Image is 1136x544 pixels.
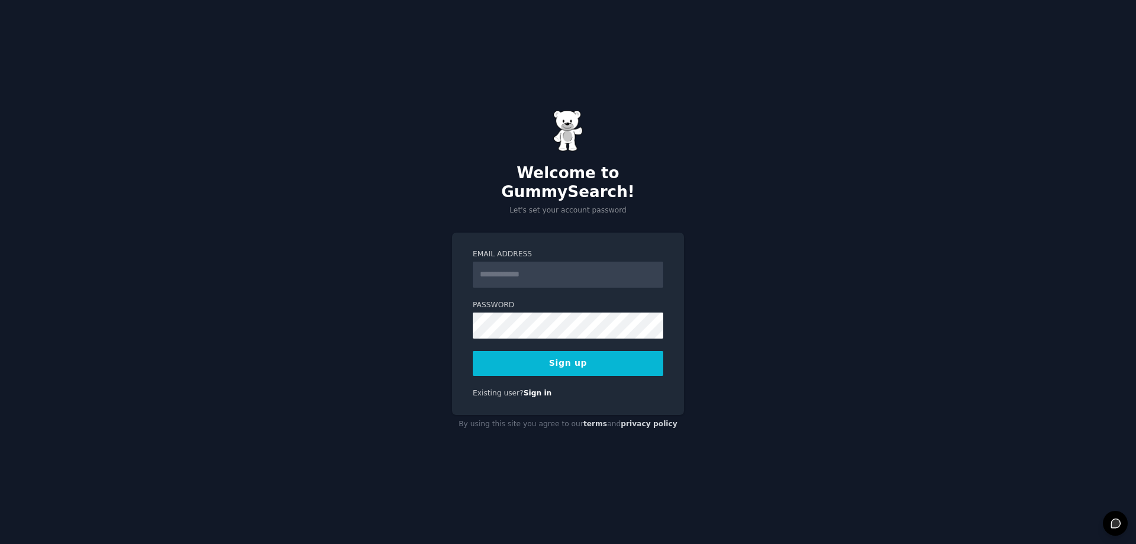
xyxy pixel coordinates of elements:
img: Gummy Bear [553,110,583,152]
a: Sign in [524,389,552,397]
button: Sign up [473,351,663,376]
label: Password [473,300,663,311]
p: Let's set your account password [452,205,684,216]
h2: Welcome to GummySearch! [452,164,684,201]
a: terms [583,420,607,428]
a: privacy policy [621,420,677,428]
label: Email Address [473,249,663,260]
span: Existing user? [473,389,524,397]
div: By using this site you agree to our and [452,415,684,434]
